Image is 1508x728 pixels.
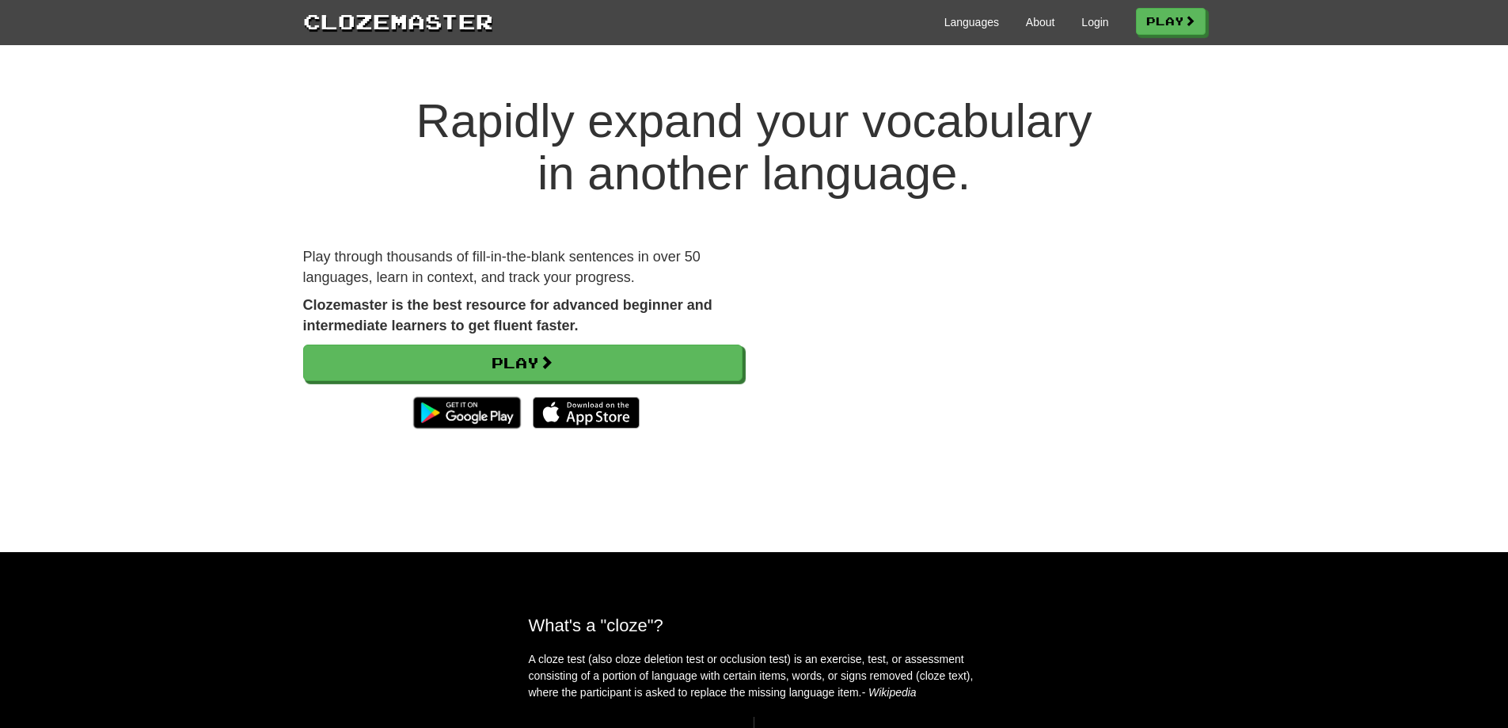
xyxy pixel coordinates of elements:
img: Download_on_the_App_Store_Badge_US-UK_135x40-25178aeef6eb6b83b96f5f2d004eda3bffbb37122de64afbaef7... [533,397,640,429]
a: Languages [944,14,999,30]
img: Get it on Google Play [405,389,528,436]
p: A cloze test (also cloze deletion test or occlusion test) is an exercise, test, or assessment con... [529,651,980,701]
h2: What's a "cloze"? [529,616,980,635]
a: About [1026,14,1055,30]
a: Play [303,345,743,381]
p: Play through thousands of fill-in-the-blank sentences in over 50 languages, learn in context, and... [303,247,743,288]
strong: Clozemaster is the best resource for advanced beginner and intermediate learners to get fluent fa... [303,297,712,334]
a: Login [1081,14,1108,30]
a: Clozemaster [303,6,493,36]
a: Play [1136,8,1206,35]
em: - Wikipedia [862,686,917,699]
